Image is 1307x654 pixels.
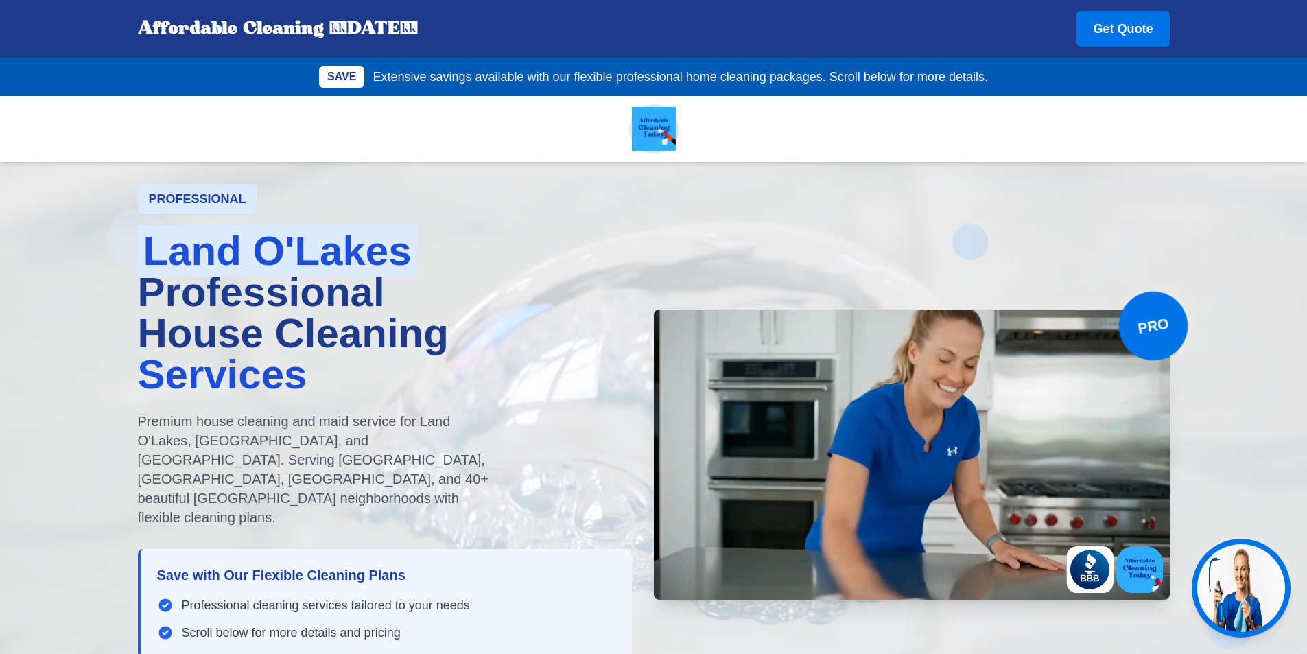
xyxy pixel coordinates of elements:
span: Scroll below for more details and pricing [182,623,401,642]
h1: Professional House Cleaning [138,231,632,395]
button: Get help from Jen [1192,539,1291,638]
a: Get Quote [1076,11,1169,47]
span: Services [138,351,307,397]
div: PRO [1113,285,1193,366]
p: Premium house cleaning and maid service for Land O'Lakes, [GEOGRAPHIC_DATA], and [GEOGRAPHIC_DATA... [138,412,489,527]
div: SAVE [319,66,364,88]
img: Jen [1197,544,1285,632]
span: Professional cleaning services tailored to your needs [182,596,470,615]
div: Affordable Cleaning [DATE] [138,18,418,40]
p: Extensive savings available with our flexible professional home cleaning packages. Scroll below f... [373,67,987,86]
img: Affordable Cleaning Today - Professional House Cleaning Services Land O'Lakes FL [632,107,676,151]
h3: Save with Our Flexible Cleaning Plans [157,565,615,585]
div: PROFESSIONAL [138,184,257,214]
video: Professional House Cleaning Services Land O'Lakes Lutz Odessa Florida [654,310,1170,600]
span: Land O'Lakes [138,225,417,277]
